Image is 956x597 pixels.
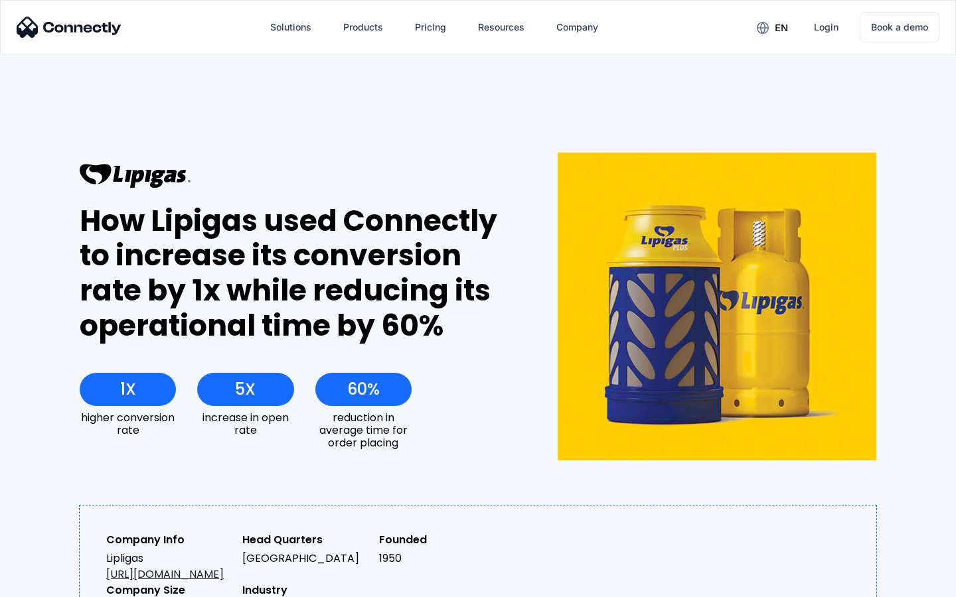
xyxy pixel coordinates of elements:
a: Book a demo [860,12,939,42]
div: Company Info [106,532,232,548]
img: Connectly Logo [17,17,121,38]
div: Company [546,11,609,43]
div: [GEOGRAPHIC_DATA] [242,551,368,566]
div: Resources [478,18,524,36]
aside: Language selected: English [13,574,80,592]
div: Login [814,18,838,36]
div: reduction in average time for order placing [315,411,412,450]
div: increase in open rate [197,411,293,436]
div: Products [333,11,394,43]
a: [URL][DOMAIN_NAME] [106,566,224,582]
div: higher conversion rate [80,411,176,436]
div: Products [343,18,383,36]
div: Solutions [260,11,322,43]
div: Founded [379,532,505,548]
div: Head Quarters [242,532,368,548]
div: Pricing [415,18,446,36]
div: 1950 [379,551,505,566]
div: Resources [467,11,535,43]
div: 5X [235,380,256,399]
div: en [746,17,798,37]
a: Login [803,11,849,43]
div: en [775,19,788,37]
a: Pricing [404,11,457,43]
div: Solutions [270,18,311,36]
div: How Lipigas used Connectly to increase its conversion rate by 1x while reducing its operational t... [80,204,509,344]
ul: Language list [27,574,80,592]
div: 1X [120,380,136,399]
div: 60% [347,380,380,399]
div: Company [556,18,598,36]
div: Lipligas [106,551,232,582]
